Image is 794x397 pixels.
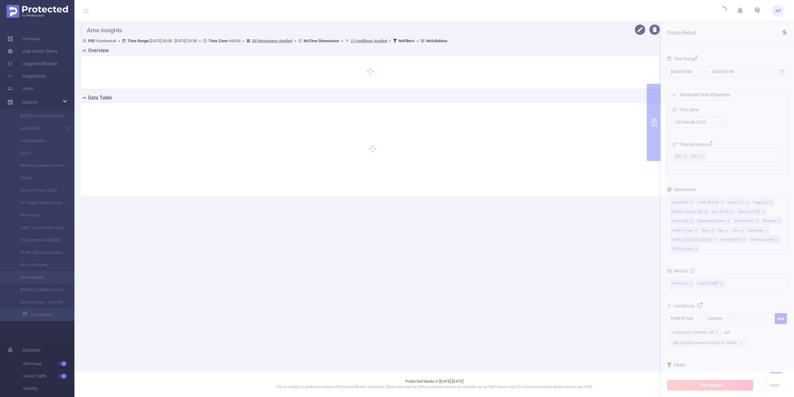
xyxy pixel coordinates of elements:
a: Help Center (New) [7,45,57,57]
span: Anti-Fraud [23,358,74,370]
span: Solutions [22,344,40,356]
a: Reports [22,96,38,108]
span: > [197,39,203,43]
p: This is a stable, in production version of Protected Media's dashboard. Please note that the MRC ... [90,385,778,390]
i: icon: loading [719,7,727,15]
b: PID: [88,39,96,43]
a: Users [7,82,33,95]
span: > [415,39,421,43]
b: No Solutions [426,39,448,43]
footer: Protected Media © [DATE]-[DATE] [74,371,794,397]
b: Time Zone: [208,39,229,43]
b: No Filters [399,39,415,43]
span: > [292,39,298,43]
span: > [116,39,122,43]
a: Usage Notification [7,57,58,70]
span: > [240,39,246,43]
h2: Data Table [88,94,112,102]
u: 2 Conditions Applied [351,39,387,43]
span: Visibility [23,382,74,395]
a: Overview [7,33,40,45]
span: Youniversal [DATE] 00:00 - [DATE] 23:59 +00:00 [83,39,448,43]
span: Reports [22,100,38,105]
span: > [387,39,393,43]
span: > [339,39,345,43]
b: Time Range: [127,39,150,43]
span: Invalid Traffic [23,370,74,382]
h1: Ame insights [81,24,626,37]
span: AP [775,5,781,17]
h2: Overview [88,47,109,54]
img: Protected Media [7,5,68,18]
b: No Time Dimensions [304,39,339,43]
a: Integrations [7,70,46,82]
i: icon: user [83,39,88,43]
u: 20 Dimensions Applied [252,39,292,43]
